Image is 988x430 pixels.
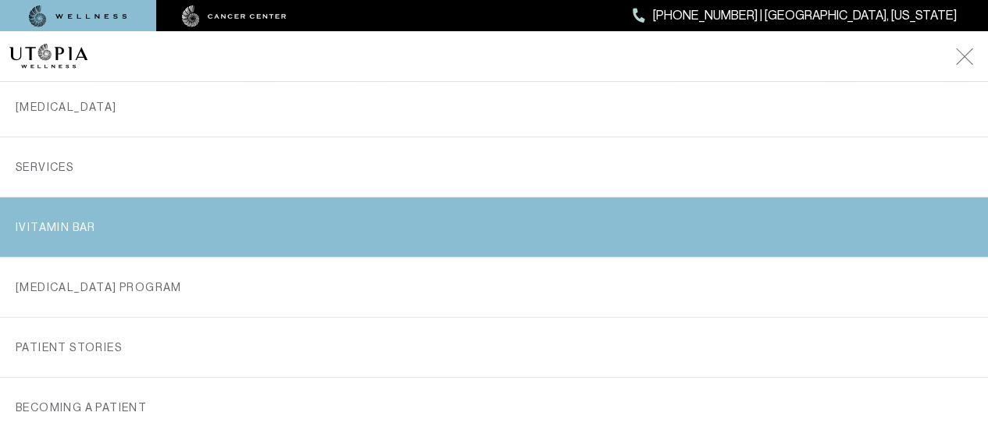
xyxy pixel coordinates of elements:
[16,137,972,197] a: SERVICES
[633,5,957,26] a: [PHONE_NUMBER] | [GEOGRAPHIC_DATA], [US_STATE]
[16,77,972,137] a: [MEDICAL_DATA]
[955,48,973,66] img: icon-hamburger
[653,5,957,26] span: [PHONE_NUMBER] | [GEOGRAPHIC_DATA], [US_STATE]
[16,197,972,257] a: iVitamin Bar
[182,5,287,27] img: cancer center
[9,44,87,69] img: logo
[16,318,972,377] a: PATIENT STORIES
[29,5,127,27] img: wellness
[16,258,972,317] a: [MEDICAL_DATA] PROGRAM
